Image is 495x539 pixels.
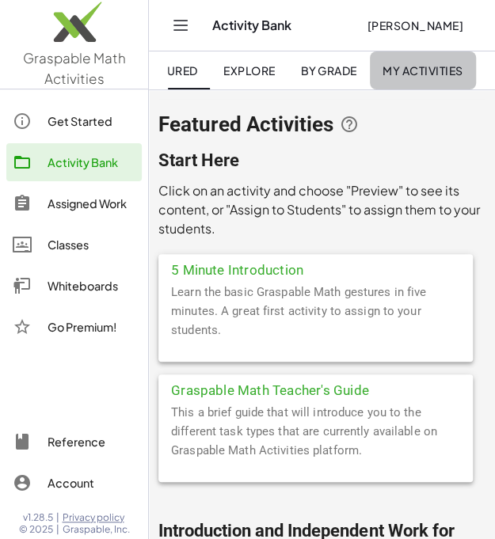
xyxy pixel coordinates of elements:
div: Go Premium! [48,317,135,336]
span: Graspable, Inc. [63,523,130,536]
span: My Activities [383,63,463,78]
span: | [56,511,59,524]
span: By Grade [300,63,356,78]
span: v1.28.5 [23,511,53,524]
a: Assigned Work [6,184,142,222]
div: Graspable Math Teacher's Guide [158,374,473,403]
span: Explore [223,63,275,78]
span: Graspable Math Activities [23,49,126,87]
button: Toggle navigation [168,13,193,38]
a: Whiteboards [6,267,142,305]
a: Privacy policy [63,511,130,524]
div: Learn the basic Graspable Math gestures in five minutes. A great first activity to assign to your... [158,283,473,362]
button: [PERSON_NAME] [354,11,476,40]
a: Activity Bank [6,143,142,181]
div: Account [48,473,135,492]
div: 5 Minute Introduction [158,254,473,283]
span: Featured [140,63,197,78]
div: Reference [48,432,135,451]
a: Classes [6,226,142,264]
div: Whiteboards [48,276,135,295]
a: Get Started [6,102,142,140]
a: Reference [6,423,142,461]
div: Assigned Work [48,194,135,213]
p: Click on an activity and choose "Preview" to see its content, or "Assign to Students" to assign t... [158,181,485,238]
span: Featured Activities [158,113,333,135]
div: Get Started [48,112,135,131]
span: | [56,523,59,536]
div: This a brief guide that will introduce you to the different task types that are currently availab... [158,403,473,482]
span: © 2025 [19,523,53,536]
div: Activity Bank [48,153,135,172]
span: [PERSON_NAME] [367,18,463,32]
a: Account [6,464,142,502]
h2: Start Here [158,150,485,172]
div: Classes [48,235,135,254]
